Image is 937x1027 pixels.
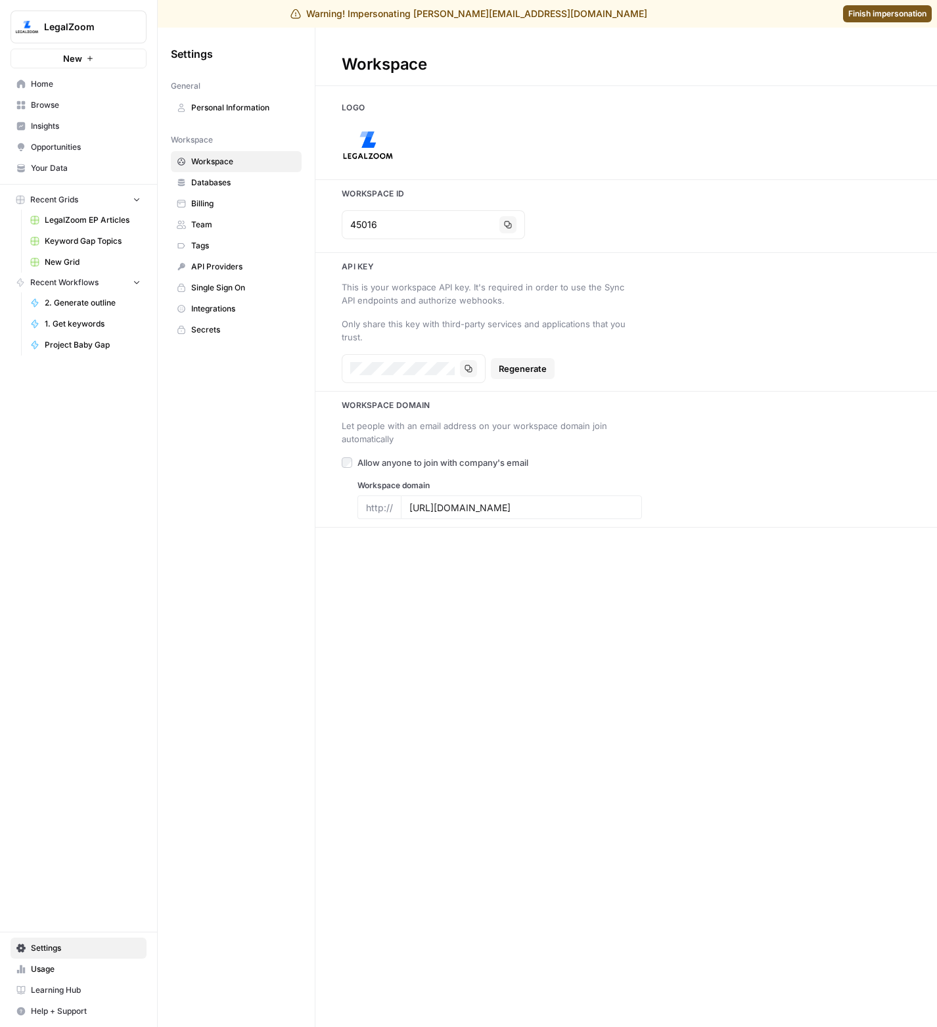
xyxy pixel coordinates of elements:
[342,119,394,171] img: Company Logo
[24,231,147,252] a: Keyword Gap Topics
[31,78,141,90] span: Home
[31,99,141,111] span: Browse
[290,7,647,20] div: Warning! Impersonating [PERSON_NAME][EMAIL_ADDRESS][DOMAIN_NAME]
[45,339,141,351] span: Project Baby Gap
[11,1001,147,1022] button: Help + Support
[191,303,296,315] span: Integrations
[491,358,555,379] button: Regenerate
[191,324,296,336] span: Secrets
[30,194,78,206] span: Recent Grids
[315,399,937,411] h3: Workspace Domain
[63,52,82,65] span: New
[11,959,147,980] a: Usage
[315,54,453,75] div: Workspace
[45,318,141,330] span: 1. Get keywords
[31,120,141,132] span: Insights
[31,963,141,975] span: Usage
[171,214,302,235] a: Team
[171,319,302,340] a: Secrets
[171,256,302,277] a: API Providers
[171,97,302,118] a: Personal Information
[191,198,296,210] span: Billing
[45,214,141,226] span: LegalZoom EP Articles
[191,219,296,231] span: Team
[315,188,937,200] h3: Workspace Id
[171,80,200,92] span: General
[171,277,302,298] a: Single Sign On
[24,313,147,334] a: 1. Get keywords
[315,102,937,114] h3: Logo
[45,235,141,247] span: Keyword Gap Topics
[31,141,141,153] span: Opportunities
[11,95,147,116] a: Browse
[11,938,147,959] a: Settings
[24,334,147,355] a: Project Baby Gap
[11,137,147,158] a: Opportunities
[191,102,296,114] span: Personal Information
[499,362,547,375] span: Regenerate
[24,210,147,231] a: LegalZoom EP Articles
[11,74,147,95] a: Home
[843,5,932,22] a: Finish impersonation
[44,20,124,34] span: LegalZoom
[171,235,302,256] a: Tags
[11,190,147,210] button: Recent Grids
[171,134,213,146] span: Workspace
[171,172,302,193] a: Databases
[357,456,528,469] span: Allow anyone to join with company's email
[342,419,626,445] div: Let people with an email address on your workspace domain join automatically
[191,156,296,168] span: Workspace
[357,480,642,491] label: Workspace domain
[191,261,296,273] span: API Providers
[342,281,626,307] div: This is your workspace API key. It's required in order to use the Sync API endpoints and authoriz...
[11,158,147,179] a: Your Data
[24,252,147,273] a: New Grid
[342,317,626,344] div: Only share this key with third-party services and applications that you trust.
[30,277,99,288] span: Recent Workflows
[31,942,141,954] span: Settings
[848,8,926,20] span: Finish impersonation
[15,15,39,39] img: LegalZoom Logo
[31,1005,141,1017] span: Help + Support
[171,193,302,214] a: Billing
[171,151,302,172] a: Workspace
[31,162,141,174] span: Your Data
[171,46,213,62] span: Settings
[45,297,141,309] span: 2. Generate outline
[191,282,296,294] span: Single Sign On
[24,292,147,313] a: 2. Generate outline
[31,984,141,996] span: Learning Hub
[315,261,937,273] h3: Api key
[171,298,302,319] a: Integrations
[11,116,147,137] a: Insights
[45,256,141,268] span: New Grid
[342,457,352,468] input: Allow anyone to join with company's email
[11,273,147,292] button: Recent Workflows
[11,980,147,1001] a: Learning Hub
[191,240,296,252] span: Tags
[357,495,401,519] div: http://
[11,11,147,43] button: Workspace: LegalZoom
[11,49,147,68] button: New
[191,177,296,189] span: Databases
